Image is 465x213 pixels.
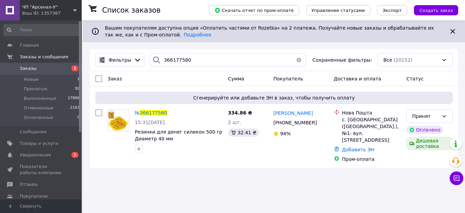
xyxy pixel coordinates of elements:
[24,76,39,82] span: Новые
[214,7,294,13] span: Скачать отчет по пром-оплате
[105,25,434,37] span: Вашим покупателям доступна опция «Оплатить частями от Rozetka» на 2 платежа. Получайте новые зака...
[20,54,68,60] span: Заказы и сообщения
[135,129,222,141] a: Резинки для денег силикон 500 гр Диаметр 40 мм
[20,42,39,48] span: Главная
[20,65,36,72] span: Заказы
[280,131,291,136] span: 94%
[77,76,80,82] span: 1
[311,8,365,13] span: Управление статусами
[228,76,244,81] span: Сумма
[3,24,80,36] input: Поиск
[68,95,80,102] span: 17896
[273,120,317,125] span: [PHONE_NUMBER]
[406,76,424,81] span: Статус
[109,57,131,63] span: Фильтры
[71,152,78,158] span: 1
[394,57,412,63] span: (20152)
[450,171,463,185] button: Чат с покупателем
[342,116,401,143] div: с. [GEOGRAPHIC_DATA] ([GEOGRAPHIC_DATA].), №1: вул. [STREET_ADDRESS]
[342,109,401,116] div: Нова Пошта
[228,128,259,137] div: 32.41 ₴
[108,109,129,131] a: Фото товару
[140,110,167,116] span: 366177580
[102,6,161,14] h1: Список заказов
[228,110,252,116] span: 334.86 ₴
[228,120,241,125] span: 2 шт.
[342,147,374,152] a: Добавить ЭН
[150,53,306,67] input: Поиск по номеру заказа, ФИО покупателя, номеру телефона, Email, номеру накладной
[24,115,53,121] span: Оплаченные
[273,110,313,117] a: [PERSON_NAME]
[407,7,458,13] a: Создать заказ
[20,164,63,176] span: Показатели работы компании
[135,110,140,116] span: №
[77,115,80,121] span: 0
[273,76,303,81] span: Покупатель
[24,86,47,92] span: Принятые
[342,156,401,163] div: Пром-оплата
[75,86,80,92] span: 92
[108,76,122,81] span: Заказ
[71,65,78,71] span: 1
[383,8,402,13] span: Экспорт
[292,53,306,67] button: Очистить
[135,120,165,125] span: 15:31[DATE]
[24,105,53,111] span: Отмененные
[108,110,129,131] img: Фото товару
[20,152,51,158] span: Уведомления
[20,140,58,147] span: Товары и услуги
[419,8,453,13] span: Создать заказ
[184,32,211,37] a: Подробнее
[70,105,80,111] span: 2163
[20,193,48,199] span: Покупатели
[24,95,57,102] span: Выполненные
[98,94,450,101] span: Сгенерируйте или добавьте ЭН в заказ, чтобы получить оплату
[20,181,38,187] span: Отзывы
[209,5,299,15] button: Скачать отчет по пром-оплате
[22,4,73,10] span: ЧП "Арсенал-У"
[406,126,443,134] div: Оплачено
[312,57,372,63] span: Сохраненные фильтры:
[135,110,167,116] a: №366177580
[412,112,439,120] div: Принят
[306,5,370,15] button: Управление статусами
[414,5,458,15] button: Создать заказ
[383,57,392,63] span: Все
[22,10,82,16] div: Ваш ID: 1357387
[20,129,46,135] span: Сообщения
[406,137,453,150] div: Дешевая доставка
[334,76,381,81] span: Доставка и оплата
[377,5,407,15] button: Экспорт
